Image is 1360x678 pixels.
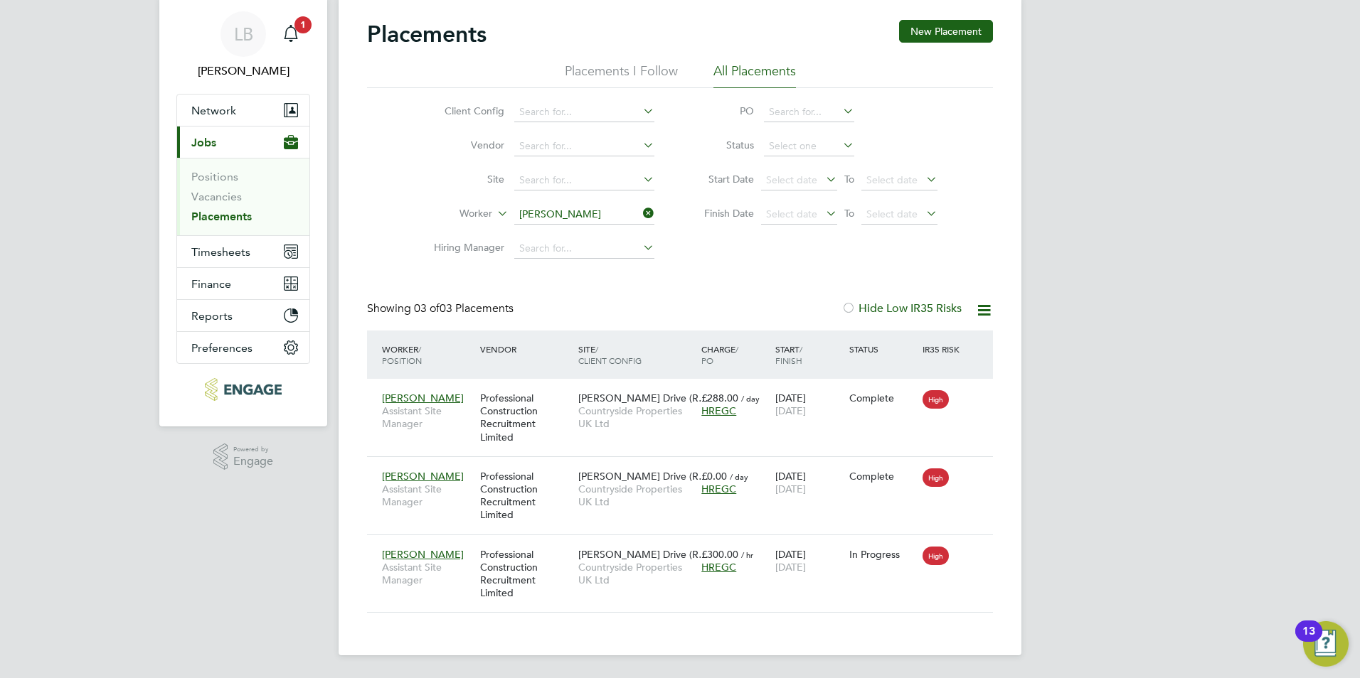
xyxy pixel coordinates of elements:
[701,483,736,495] span: HREGC
[367,20,487,48] h2: Placements
[378,384,993,396] a: [PERSON_NAME]Assistant Site ManagerProfessional Construction Recruitment Limited[PERSON_NAME] Dri...
[1303,621,1349,667] button: Open Resource Center, 13 new notifications
[849,470,916,483] div: Complete
[766,173,817,186] span: Select date
[177,300,309,331] button: Reports
[840,204,859,222] span: To
[741,549,753,560] span: / hr
[690,207,754,220] label: Finish Date
[414,301,440,316] span: 03 of
[575,336,698,373] div: Site
[177,95,309,126] button: Network
[382,404,473,430] span: Assistant Site Manager
[741,393,760,404] span: / day
[177,268,309,299] button: Finance
[578,548,708,561] span: [PERSON_NAME] Drive (R…
[840,170,859,188] span: To
[772,541,846,581] div: [DATE]
[177,127,309,158] button: Jobs
[514,136,654,156] input: Search for...
[578,392,708,404] span: [PERSON_NAME] Drive (R…
[382,470,464,483] span: [PERSON_NAME]
[423,139,504,151] label: Vendor
[477,541,575,607] div: Professional Construction Recruitment Limited
[177,158,309,235] div: Jobs
[866,173,918,186] span: Select date
[923,547,949,565] span: High
[565,63,678,88] li: Placements I Follow
[701,470,727,483] span: £0.00
[772,336,846,373] div: Start
[866,208,918,220] span: Select date
[414,301,514,316] span: 03 Placements
[730,471,748,482] span: / day
[764,136,854,156] input: Select one
[923,390,949,409] span: High
[849,548,916,561] div: In Progress
[177,332,309,363] button: Preferences
[176,11,310,80] a: LB[PERSON_NAME]
[698,336,772,373] div: Charge
[578,343,642,366] span: / Client Config
[191,277,231,291] span: Finance
[477,463,575,529] div: Professional Construction Recruitment Limited
[772,463,846,502] div: [DATE]
[176,378,310,401] a: Go to home page
[191,210,252,223] a: Placements
[233,456,273,468] span: Engage
[514,102,654,122] input: Search for...
[477,384,575,451] div: Professional Construction Recruitment Limited
[514,205,654,225] input: Search for...
[514,239,654,259] input: Search for...
[382,343,422,366] span: / Position
[846,336,920,362] div: Status
[775,404,806,417] span: [DATE]
[578,483,694,508] span: Countryside Properties UK Ltd
[191,245,250,259] span: Timesheets
[514,171,654,190] input: Search for...
[378,540,993,552] a: [PERSON_NAME]Assistant Site ManagerProfessional Construction Recruitment Limited[PERSON_NAME] Dri...
[382,483,473,508] span: Assistant Site Manager
[701,392,738,404] span: £288.00
[234,25,253,43] span: LB
[191,104,236,117] span: Network
[1302,631,1315,650] div: 13
[690,104,754,117] label: PO
[423,173,504,185] label: Site
[367,301,516,316] div: Showing
[775,561,806,574] span: [DATE]
[578,470,708,483] span: [PERSON_NAME] Drive (R…
[690,139,754,151] label: Status
[713,63,796,88] li: All Placements
[294,16,312,33] span: 1
[423,104,504,117] label: Client Config
[849,392,916,404] div: Complete
[410,207,492,221] label: Worker
[899,20,993,43] button: New Placement
[701,404,736,417] span: HREGC
[775,343,802,366] span: / Finish
[701,548,738,561] span: £300.00
[775,483,806,495] span: [DATE]
[233,443,273,456] span: Powered by
[382,561,473,586] span: Assistant Site Manager
[378,336,477,373] div: Worker
[205,378,281,401] img: pcrnet-logo-retina.png
[191,309,233,323] span: Reports
[919,336,968,362] div: IR35 Risk
[477,336,575,362] div: Vendor
[423,241,504,254] label: Hiring Manager
[701,343,738,366] span: / PO
[382,392,464,404] span: [PERSON_NAME]
[578,561,694,586] span: Countryside Properties UK Ltd
[841,301,962,316] label: Hide Low IR35 Risks
[213,443,274,470] a: Powered byEngage
[191,341,253,355] span: Preferences
[191,190,242,203] a: Vacancies
[382,548,464,561] span: [PERSON_NAME]
[764,102,854,122] input: Search for...
[772,384,846,424] div: [DATE]
[766,208,817,220] span: Select date
[578,404,694,430] span: Countryside Properties UK Ltd
[176,63,310,80] span: Lauren Bowron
